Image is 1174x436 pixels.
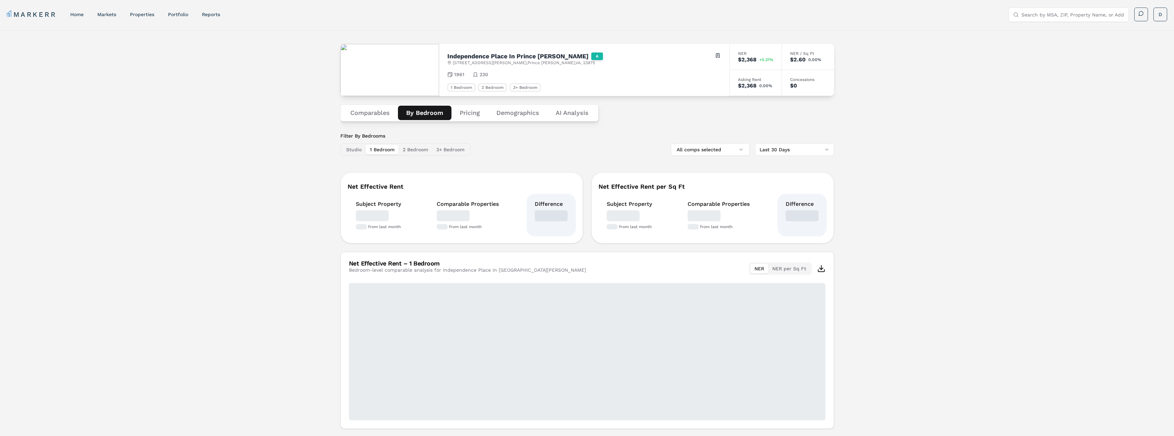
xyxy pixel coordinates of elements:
[454,71,464,78] span: 1961
[7,10,57,19] a: MARKERR
[535,201,568,208] div: Difference
[1159,11,1162,18] span: D
[366,145,399,154] button: 1 Bedroom
[340,132,470,139] label: Filter By Bedrooms
[432,145,469,154] button: 3+ Bedroom
[738,51,773,56] div: NER
[451,106,488,120] button: Pricing
[399,145,432,154] button: 2 Bedroom
[671,143,750,156] button: All comps selected
[349,267,586,273] div: Bedroom-level comparable analysis for Independence Place In [GEOGRAPHIC_DATA][PERSON_NAME]
[768,264,810,273] button: NER per Sq Ft
[759,84,772,88] span: 0.00%
[488,106,547,120] button: Demographics
[750,264,768,273] button: NER
[356,201,401,208] div: Subject Property
[356,224,401,229] div: from last month
[1021,8,1124,22] input: Search by MSA, ZIP, Property Name, or Address
[688,224,750,229] div: from last month
[607,201,652,208] div: Subject Property
[447,83,475,92] div: 1 Bedroom
[70,12,84,17] a: home
[130,12,154,17] a: properties
[453,60,595,66] span: [STREET_ADDRESS][PERSON_NAME] , Prince [PERSON_NAME] , VA , 23875
[547,106,597,120] button: AI Analysis
[447,53,589,59] h2: Independence Place In Prince [PERSON_NAME]
[478,83,507,92] div: 2 Bedroom
[348,184,576,190] div: Net Effective Rent
[437,224,499,229] div: from last month
[790,78,826,82] div: Concessions
[168,12,188,17] a: Portfolio
[738,78,773,82] div: Asking Rent
[790,57,806,62] div: $2.60
[808,58,821,62] span: 0.00%
[398,106,451,120] button: By Bedroom
[437,201,499,208] div: Comparable Properties
[688,201,750,208] div: Comparable Properties
[342,106,398,120] button: Comparables
[480,71,488,78] span: 230
[738,83,757,89] div: $2,368
[349,260,586,267] div: Net Effective Rent – 1 Bedroom
[97,12,116,17] a: markets
[1153,8,1167,21] button: D
[786,201,819,208] div: Difference
[598,184,827,190] div: Net Effective Rent per Sq Ft
[202,12,220,17] a: reports
[790,83,797,89] div: $0
[759,58,773,62] span: +0.31%
[607,224,652,229] div: from last month
[790,51,826,56] div: NER / Sq Ft
[342,145,366,154] button: Studio
[510,83,541,92] div: 3+ Bedroom
[591,52,603,60] div: A
[738,57,757,62] div: $2,368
